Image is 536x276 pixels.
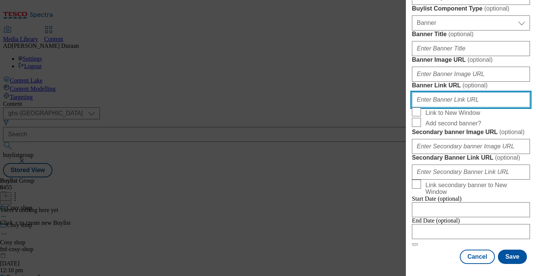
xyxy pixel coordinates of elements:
span: Start Date (optional) [412,195,462,202]
label: Banner Title [412,30,530,38]
span: ( optional ) [462,82,488,88]
label: Secondary banner Image URL [412,128,530,136]
span: Link secondary banner to New Window [425,182,527,195]
button: Save [498,250,527,264]
input: Enter Date [412,202,530,217]
span: ( optional ) [448,31,474,37]
label: Banner Image URL [412,56,530,64]
span: ( optional ) [467,56,493,63]
span: ( optional ) [499,129,525,135]
span: Add second banner? [425,120,481,127]
label: Secondary Banner Link URL [412,154,530,162]
input: Enter Banner Title [412,41,530,56]
span: End Date (optional) [412,217,460,224]
label: Banner Link URL [412,82,530,89]
input: Enter Banner Image URL [412,67,530,82]
label: Buylist Component Type [412,5,530,12]
span: Link to New Window [425,110,480,116]
span: ( optional ) [495,154,520,161]
span: ( optional ) [484,5,510,12]
button: Cancel [460,250,495,264]
input: Enter Secondary banner Image URL [412,139,530,154]
input: Enter Date [412,224,530,239]
input: Enter Secondary Banner Link URL [412,165,530,180]
input: Enter Banner Link URL [412,92,530,107]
